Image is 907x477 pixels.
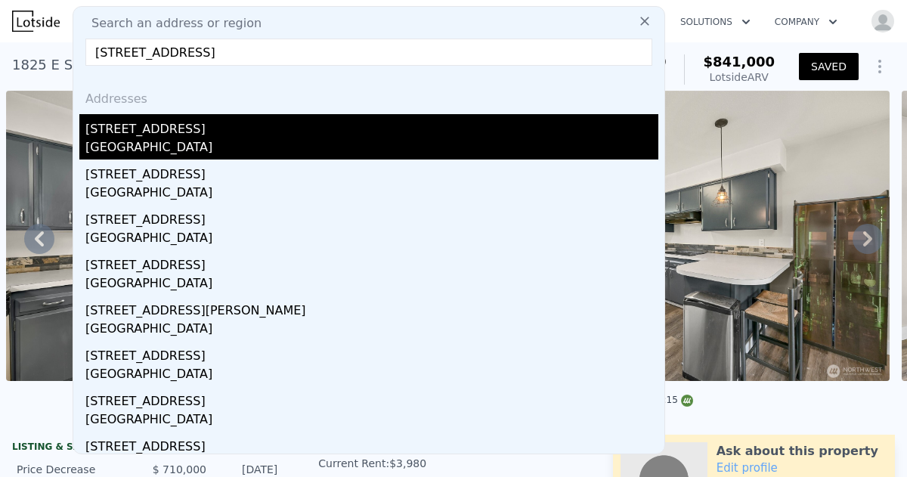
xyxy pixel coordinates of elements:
div: [STREET_ADDRESS][PERSON_NAME] [85,296,658,320]
div: [STREET_ADDRESS] [85,250,658,274]
div: Lotside ARV [703,70,775,85]
div: LISTING & SALE HISTORY [12,441,282,456]
span: Current Rent: [318,457,389,469]
div: [STREET_ADDRESS] [85,160,658,184]
img: Lotside [12,11,60,32]
img: Sale: 167302128 Parcel: 102749443 [6,91,441,381]
div: [GEOGRAPHIC_DATA] [85,229,658,250]
input: Enter an address, city, region, neighborhood or zip code [85,39,652,66]
span: $841,000 [703,54,775,70]
div: 1825 E Sunset Dr , Bellingham , WA 98226 [12,54,295,76]
div: [GEOGRAPHIC_DATA] [85,184,658,205]
div: Addresses [79,78,658,114]
img: Sale: 167302128 Parcel: 102749443 [453,91,889,381]
a: Edit profile [717,461,778,475]
button: Show Options [865,51,895,82]
div: [DATE] [218,462,277,477]
div: [GEOGRAPHIC_DATA] [85,274,658,296]
div: [GEOGRAPHIC_DATA] [85,138,658,160]
div: Ask about this property [717,442,878,460]
button: Solutions [668,8,763,36]
button: SAVED [799,53,859,80]
span: $3,980 [389,457,426,469]
div: [STREET_ADDRESS] [85,205,658,229]
span: $ 710,000 [153,463,206,475]
img: NWMLS Logo [681,395,693,407]
img: avatar [871,9,895,33]
div: [STREET_ADDRESS] [85,386,658,410]
div: Price Decrease [17,462,135,477]
div: [GEOGRAPHIC_DATA] [85,365,658,386]
div: [GEOGRAPHIC_DATA] [85,320,658,341]
button: Company [763,8,850,36]
div: [STREET_ADDRESS] [85,432,658,456]
div: [GEOGRAPHIC_DATA] [85,410,658,432]
div: [STREET_ADDRESS] [85,114,658,138]
span: Search an address or region [79,14,262,33]
div: [STREET_ADDRESS] [85,341,658,365]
